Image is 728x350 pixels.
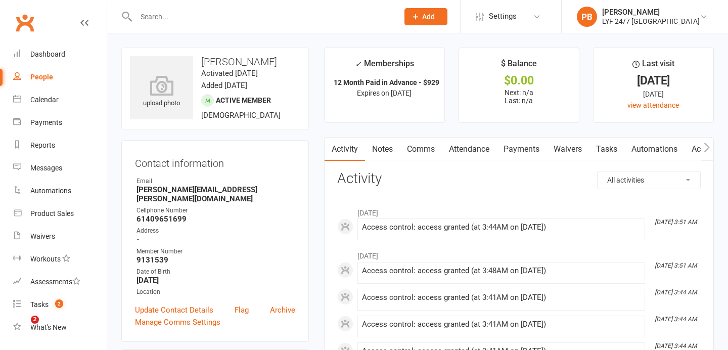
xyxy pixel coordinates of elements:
[603,75,704,86] div: [DATE]
[325,138,365,161] a: Activity
[627,101,679,109] a: view attendance
[624,138,685,161] a: Automations
[13,225,107,248] a: Waivers
[655,289,697,296] i: [DATE] 3:44 AM
[442,138,496,161] a: Attendance
[655,218,697,226] i: [DATE] 3:51 AM
[400,138,442,161] a: Comms
[602,8,700,17] div: [PERSON_NAME]
[589,138,624,161] a: Tasks
[337,202,701,218] li: [DATE]
[13,180,107,202] a: Automations
[337,245,701,261] li: [DATE]
[632,57,674,75] div: Last visit
[362,267,641,275] div: Access control: access granted (at 3:48AM on [DATE])
[13,89,107,111] a: Calendar
[30,73,53,81] div: People
[547,138,589,161] a: Waivers
[136,255,295,265] strong: 9131539
[655,316,697,323] i: [DATE] 3:44 AM
[365,138,400,161] a: Notes
[136,287,295,297] div: Location
[13,248,107,271] a: Workouts
[30,96,59,104] div: Calendar
[136,226,295,236] div: Address
[30,164,62,172] div: Messages
[55,299,63,308] span: 2
[30,187,71,195] div: Automations
[135,316,220,328] a: Manage Comms Settings
[235,304,249,316] a: Flag
[135,154,295,169] h3: Contact information
[655,262,697,269] i: [DATE] 3:51 AM
[136,177,295,186] div: Email
[130,75,193,109] div: upload photo
[404,8,447,25] button: Add
[270,304,295,316] a: Archive
[30,209,74,217] div: Product Sales
[10,316,34,340] iframe: Intercom live chat
[12,10,37,35] a: Clubworx
[655,342,697,349] i: [DATE] 3:44 AM
[135,304,213,316] a: Update Contact Details
[130,56,300,67] h3: [PERSON_NAME]
[468,89,570,105] p: Next: n/a Last: n/a
[30,232,55,240] div: Waivers
[13,202,107,225] a: Product Sales
[13,111,107,134] a: Payments
[136,185,295,203] strong: [PERSON_NAME][EMAIL_ADDRESS][PERSON_NAME][DOMAIN_NAME]
[13,157,107,180] a: Messages
[355,59,361,69] i: ✓
[136,267,295,277] div: Date of Birth
[468,75,570,86] div: $0.00
[30,300,49,309] div: Tasks
[30,323,67,331] div: What's New
[602,17,700,26] div: LYF 24/7 [GEOGRAPHIC_DATA]
[201,81,247,90] time: Added [DATE]
[216,96,271,104] span: Active member
[30,255,61,263] div: Workouts
[357,89,412,97] span: Expires on [DATE]
[501,57,537,75] div: $ Balance
[489,5,517,28] span: Settings
[30,278,80,286] div: Assessments
[136,206,295,215] div: Cellphone Number
[13,66,107,89] a: People
[136,235,295,244] strong: -
[201,111,281,120] span: [DEMOGRAPHIC_DATA]
[13,43,107,66] a: Dashboard
[133,10,391,24] input: Search...
[30,118,62,126] div: Payments
[31,316,39,324] span: 2
[337,171,701,187] h3: Activity
[136,276,295,285] strong: [DATE]
[496,138,547,161] a: Payments
[13,134,107,157] a: Reports
[13,293,107,316] a: Tasks 2
[30,50,65,58] div: Dashboard
[334,78,439,86] strong: 12 Month Paid in Advance - $929
[603,89,704,100] div: [DATE]
[362,320,641,329] div: Access control: access granted (at 3:41AM on [DATE])
[355,57,414,76] div: Memberships
[362,223,641,232] div: Access control: access granted (at 3:44AM on [DATE])
[136,247,295,256] div: Member Number
[201,69,258,78] time: Activated [DATE]
[13,316,107,339] a: What's New
[30,141,55,149] div: Reports
[13,271,107,293] a: Assessments
[362,293,641,302] div: Access control: access granted (at 3:41AM on [DATE])
[422,13,435,21] span: Add
[577,7,597,27] div: PB
[136,214,295,224] strong: 61409651699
